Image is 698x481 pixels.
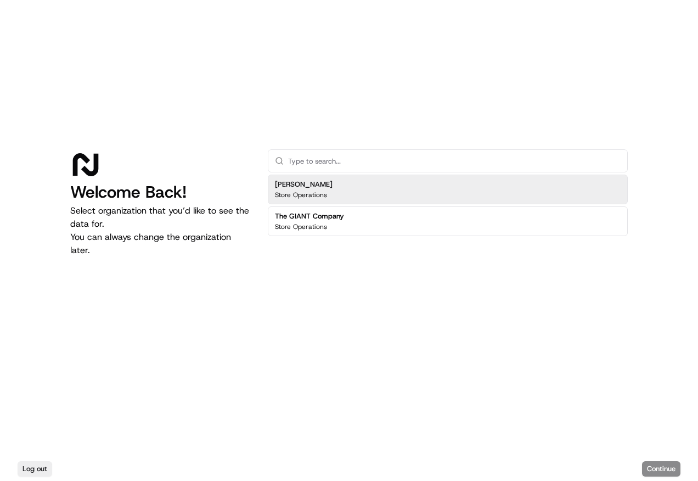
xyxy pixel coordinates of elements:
p: Store Operations [275,222,327,231]
h1: Welcome Back! [70,182,250,202]
h2: [PERSON_NAME] [275,180,333,189]
input: Type to search... [288,150,621,172]
div: Suggestions [268,172,628,238]
p: Store Operations [275,191,327,199]
p: Select organization that you’d like to see the data for. You can always change the organization l... [70,204,250,257]
h2: The GIANT Company [275,211,344,221]
button: Log out [18,461,52,477]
